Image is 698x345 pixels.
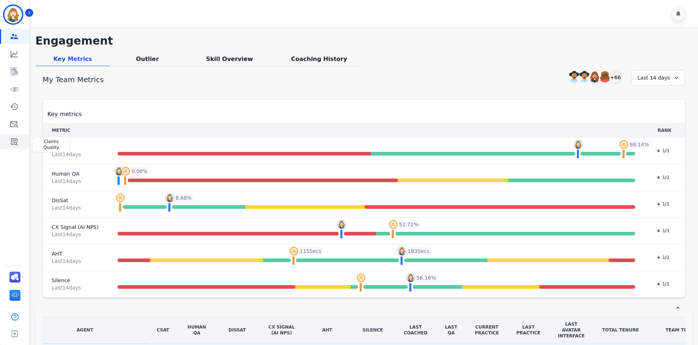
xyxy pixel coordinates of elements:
span: 115 Secs [300,248,321,255]
div: LAST AVATAR INTERFACE [558,321,584,339]
div: LAST PRACTICE [516,324,540,336]
th: RANK [644,123,684,138]
div: Key Metrics [35,55,110,66]
span: Last 14 day s [52,257,99,265]
span: 52.72 % [399,221,418,228]
img: profile-pic [337,220,346,229]
img: profile-pic [115,167,123,176]
div: 1/1 [653,200,673,208]
img: profile-pic [406,273,415,282]
div: 1/1 [653,147,673,154]
span: 183 Secs [408,248,429,255]
div: Coaching History [274,55,364,66]
div: DisSat [224,327,251,333]
span: DisSat [52,197,99,204]
span: 0.00 % [131,168,147,175]
span: Last 14 day s [52,177,99,185]
div: 1/1 [653,280,673,288]
span: 8.68 % [176,194,192,202]
div: CX Signal (AI NPS) [268,324,295,336]
h1: My Team Metrics [43,74,104,85]
img: profile-pic [398,247,406,256]
span: Key metrics [47,110,82,119]
div: Human QA [188,324,206,336]
span: Last 14 day s [52,151,99,158]
img: profile-pic [289,247,298,256]
div: CURRENT PRACTICE [475,324,499,336]
span: CSAT [52,143,99,151]
div: TOTAL TENURE [602,327,638,333]
div: AHT [312,327,342,333]
span: 98.14 % [630,141,649,148]
img: profile-pic [165,193,174,202]
span: 56.16 % [417,274,436,281]
span: Silence [52,277,99,284]
div: AGENT [77,327,93,333]
span: CX Signal (AI NPS) [52,223,99,231]
img: profile-pic [389,220,398,229]
img: profile-pic [116,193,125,202]
span: Last 14 day s [52,204,99,211]
span: Last 14 day s [52,284,99,291]
div: 1/1 [653,254,673,261]
span: Human QA [52,170,99,177]
div: LAST COACHED [404,324,427,336]
div: 1/1 [653,174,673,181]
img: profile-pic [121,167,130,176]
div: +66 [609,71,622,83]
span: AHT [52,250,99,257]
th: METRIC [43,123,107,138]
img: profile-pic [574,140,583,149]
img: profile-pic [620,140,628,149]
div: Silence [359,327,386,333]
span: Last 14 day s [52,231,99,238]
div: Outlier [110,55,185,66]
div: Skill Overview [185,55,274,66]
div: Last 14 days [631,70,685,85]
div: LAST QA [445,324,457,336]
img: profile-pic [357,273,365,282]
div: 1/1 [653,227,673,234]
div: CSAT [156,327,170,333]
h1: Engagement [35,34,693,47]
img: Bordered avatar [4,6,22,23]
